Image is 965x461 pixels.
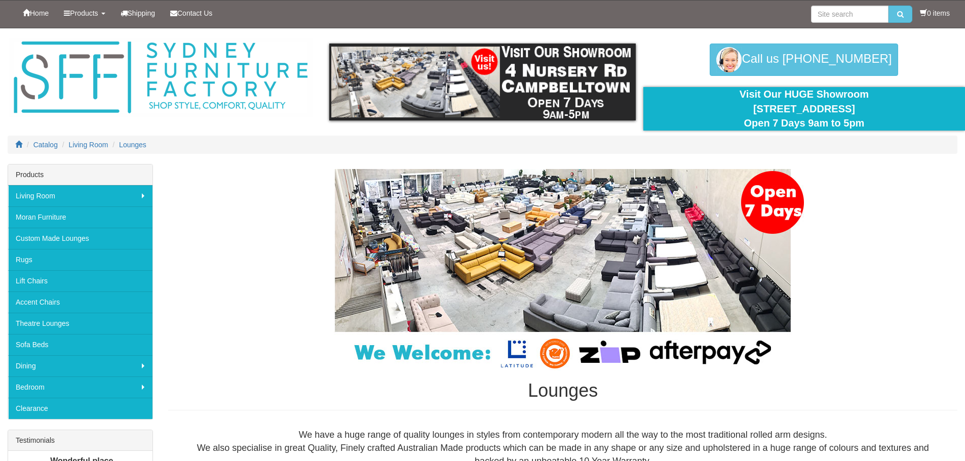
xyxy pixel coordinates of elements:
img: showroom.gif [329,44,636,120]
li: 0 items [920,8,950,18]
a: Moran Furniture [8,206,152,228]
a: Shipping [113,1,163,26]
a: Products [56,1,112,26]
a: Accent Chairs [8,291,152,313]
a: Theatre Lounges [8,313,152,334]
span: Home [30,9,49,17]
a: Home [15,1,56,26]
a: Lift Chairs [8,270,152,291]
a: Catalog [33,141,58,149]
img: Lounges [310,169,816,370]
a: Living Room [69,141,108,149]
a: Bedroom [8,376,152,398]
a: Dining [8,355,152,376]
span: Products [70,9,98,17]
img: Sydney Furniture Factory [9,38,313,117]
a: Sofa Beds [8,334,152,355]
div: Products [8,164,152,185]
a: Contact Us [163,1,220,26]
a: Custom Made Lounges [8,228,152,249]
a: Living Room [8,185,152,206]
a: Lounges [119,141,146,149]
span: Shipping [128,9,156,17]
div: Visit Our HUGE Showroom [STREET_ADDRESS] Open 7 Days 9am to 5pm [651,87,957,131]
h1: Lounges [168,381,957,401]
a: Rugs [8,249,152,270]
input: Site search [811,6,889,23]
div: Testimonials [8,430,152,451]
a: Clearance [8,398,152,419]
span: Contact Us [177,9,212,17]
